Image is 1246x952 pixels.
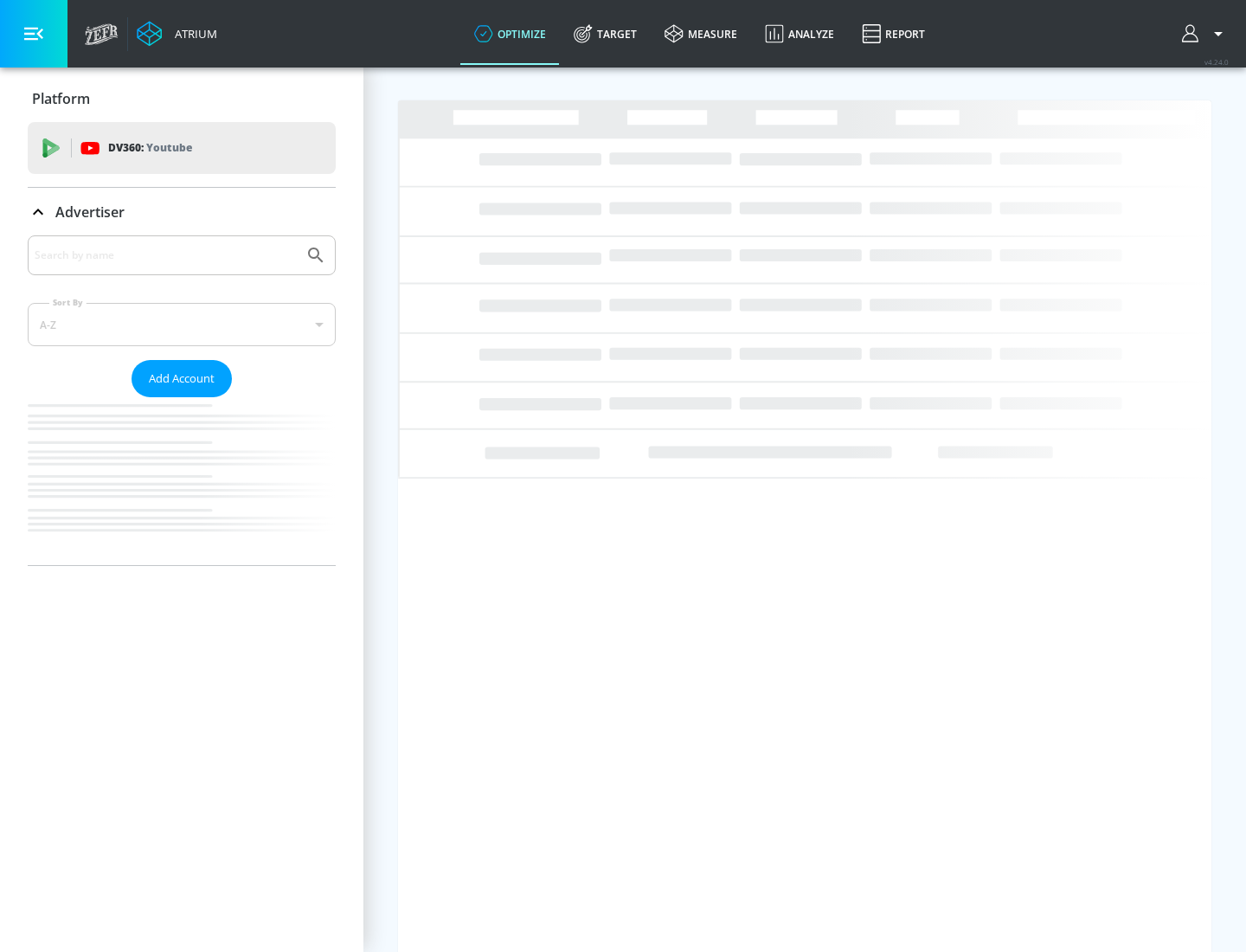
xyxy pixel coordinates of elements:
[560,3,651,65] a: Target
[137,21,217,47] a: Atrium
[49,297,87,308] label: Sort By
[751,3,848,65] a: Analyze
[108,138,192,158] p: DV360:
[1204,57,1229,67] span: v 4.24.0
[28,122,336,174] div: DV360: Youtube
[848,3,939,65] a: Report
[55,203,125,222] p: Advertiser
[28,397,336,565] nav: list of Advertiser
[651,3,751,65] a: measure
[168,26,217,42] div: Atrium
[28,188,336,236] div: Advertiser
[32,89,90,108] p: Platform
[132,360,232,397] button: Add Account
[28,74,336,123] div: Platform
[35,244,297,267] input: Search by name
[28,303,336,346] div: A-Z
[146,138,192,157] p: Youtube
[28,235,336,565] div: Advertiser
[149,369,215,389] span: Add Account
[460,3,560,65] a: optimize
